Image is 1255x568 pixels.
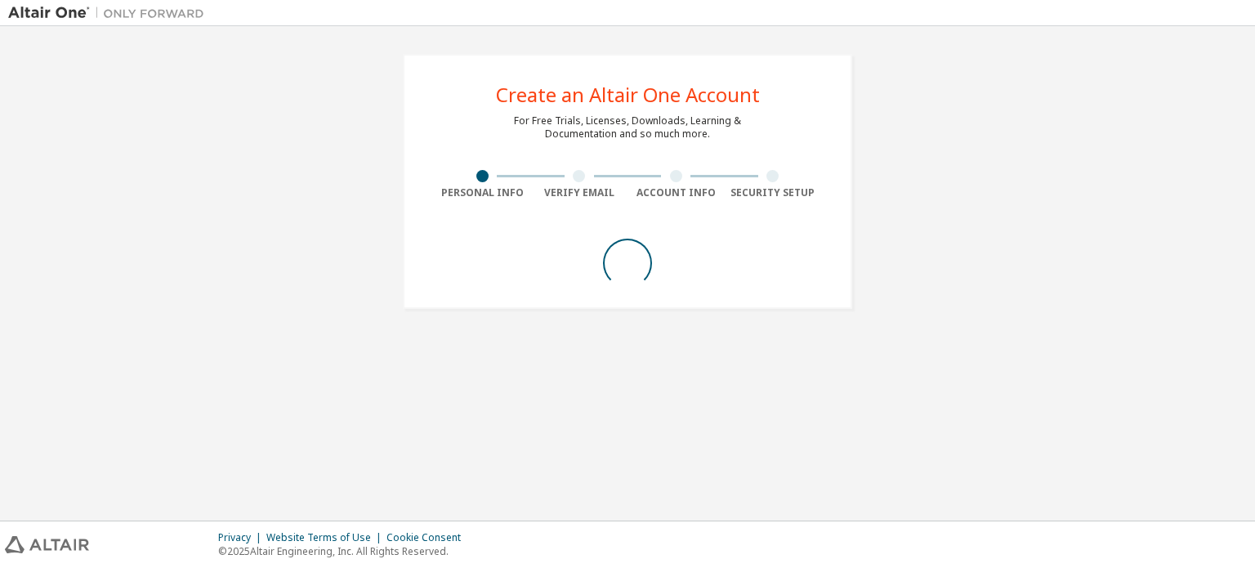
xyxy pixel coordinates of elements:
[434,186,531,199] div: Personal Info
[218,544,471,558] p: © 2025 Altair Engineering, Inc. All Rights Reserved.
[5,536,89,553] img: altair_logo.svg
[266,531,386,544] div: Website Terms of Use
[627,186,725,199] div: Account Info
[8,5,212,21] img: Altair One
[218,531,266,544] div: Privacy
[725,186,822,199] div: Security Setup
[531,186,628,199] div: Verify Email
[496,85,760,105] div: Create an Altair One Account
[386,531,471,544] div: Cookie Consent
[514,114,741,141] div: For Free Trials, Licenses, Downloads, Learning & Documentation and so much more.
